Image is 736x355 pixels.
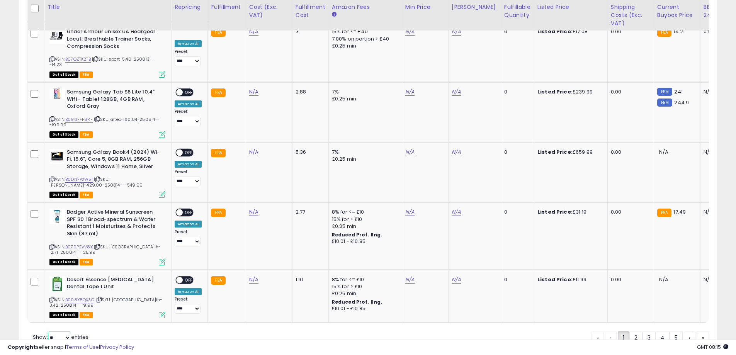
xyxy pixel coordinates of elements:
b: Under Armour Unisex UA Heatgear Locut, Breathable Trainer Socks, Compression Socks [67,28,161,52]
span: 14.21 [673,28,685,35]
div: 0.00 [611,209,648,216]
div: 0 [504,88,528,95]
div: Listed Price [537,3,604,11]
small: FBA [657,28,671,37]
div: ASIN: [49,149,165,197]
div: £0.25 min [332,95,396,102]
div: ASIN: [49,276,165,318]
a: B0DNFPXW51 [65,176,93,183]
span: OFF [183,209,195,216]
div: Fulfillment Cost [296,3,325,19]
a: N/A [405,148,415,156]
div: 0 [504,28,528,35]
span: Show: entries [33,333,88,341]
span: FBA [80,312,93,318]
div: 7% [332,88,396,95]
div: £11.99 [537,276,602,283]
img: 31A6cDJR-iL._SL40_.jpg [49,88,65,99]
b: Reduced Prof. Rng. [332,299,382,305]
div: Fulfillment [211,3,242,11]
small: FBA [211,209,225,217]
small: FBA [211,149,225,157]
b: Listed Price: [537,208,573,216]
span: › [689,334,690,341]
div: Title [48,3,168,11]
img: 41M1uuojTfL._SL40_.jpg [49,276,65,292]
span: OFF [183,277,195,283]
span: All listings that are currently out of stock and unavailable for purchase on Amazon [49,259,78,265]
span: | SKU: [PERSON_NAME]-429.00-250814---549.99 [49,176,143,188]
span: 244.9 [674,99,689,106]
span: » [702,334,704,341]
span: OFF [183,89,195,96]
div: 7% [332,149,396,156]
a: 5 [670,331,683,344]
div: 8% for <= £10 [332,209,396,216]
div: N/A [704,149,729,156]
div: ASIN: [49,88,165,137]
div: 0.00 [611,149,648,156]
div: 0.00 [611,28,648,35]
div: 0 [504,276,528,283]
div: £31.19 [537,209,602,216]
span: FBA [80,131,93,138]
span: | SKU: sport-5.40-250813---14.23 [49,56,154,68]
a: Privacy Policy [100,343,134,351]
a: N/A [452,88,461,96]
div: 3 [296,28,323,35]
a: N/A [249,276,258,284]
a: Terms of Use [66,343,99,351]
a: N/A [452,208,461,216]
div: £0.25 min [332,290,396,297]
div: Repricing [175,3,204,11]
a: N/A [249,148,258,156]
div: BB Share 24h. [704,3,732,19]
div: £17.08 [537,28,602,35]
a: N/A [452,28,461,36]
span: FBA [80,71,93,78]
div: Amazon Fees [332,3,399,11]
div: 5.36 [296,149,323,156]
b: Samsung Galaxy Tab S6 Lite 10.4" Wifi - Tablet 128GB, 4GB RAM, Oxford Gray [67,88,161,112]
div: Cost (Exc. VAT) [249,3,289,19]
div: 15% for > £10 [332,216,396,223]
a: N/A [452,276,461,284]
a: B008X8QX3O [65,297,94,303]
div: Fulfillable Quantity [504,3,531,19]
a: 4 [656,331,670,344]
span: FBA [80,192,93,198]
strong: Copyright [8,343,36,351]
div: Amazon AI [175,221,202,228]
a: 1 [618,331,629,344]
a: N/A [405,276,415,284]
small: FBM [657,99,672,107]
a: N/A [249,208,258,216]
span: OFF [183,149,195,156]
div: Amazon AI [175,40,202,47]
span: | SKU: [GEOGRAPHIC_DATA]ih-12.71-250814---25.99 [49,244,161,255]
img: 4136+8bO1EL._SL40_.jpg [49,28,65,44]
b: Listed Price: [537,148,573,156]
div: Amazon AI [175,288,202,295]
img: 31D9qVpldmL._SL40_.jpg [49,209,65,224]
span: All listings that are currently out of stock and unavailable for purchase on Amazon [49,131,78,138]
div: N/A [704,88,729,95]
div: Amazon AI [175,100,202,107]
small: Amazon Fees. [332,11,337,18]
b: Badger Active Mineral Sunscreen SPF 30 | Broad-spectrum & Water Resistant | Moisturises & Protect... [67,209,161,239]
b: Desert Essence [MEDICAL_DATA] Dental Tape 1 Unit [67,276,161,292]
div: 7.00% on portion > £40 [332,36,396,42]
div: £659.99 [537,149,602,156]
div: 0% [704,28,729,35]
span: FBA [80,259,93,265]
span: All listings that are currently out of stock and unavailable for purchase on Amazon [49,192,78,198]
span: 2025-08-15 08:15 GMT [697,343,728,351]
div: 0 [504,149,528,156]
b: Listed Price: [537,276,573,283]
a: B079P2VV8X [65,244,93,250]
div: Preset: [175,297,202,314]
div: ASIN: [49,28,165,77]
span: All listings that are currently out of stock and unavailable for purchase on Amazon [49,312,78,318]
div: N/A [704,209,729,216]
span: | SKU: a1tec-160.04-250814---199.99 [49,116,160,128]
